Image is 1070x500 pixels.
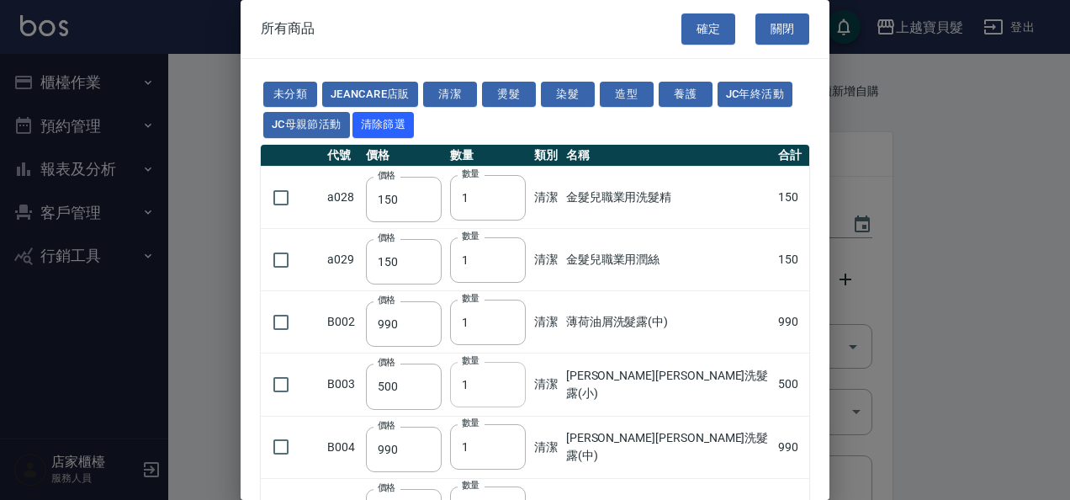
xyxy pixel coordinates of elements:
button: JC年終活動 [718,82,792,108]
button: JeanCare店販 [322,82,418,108]
label: 價格 [378,481,395,494]
span: 所有商品 [261,20,315,37]
th: 數量 [446,145,530,167]
button: JC母親節活動 [263,112,350,138]
th: 價格 [362,145,446,167]
td: B004 [323,416,362,478]
td: 清潔 [530,229,562,291]
td: a028 [323,167,362,229]
td: 清潔 [530,354,562,416]
td: 150 [774,167,809,229]
button: 燙髮 [482,82,536,108]
button: 養護 [659,82,712,108]
label: 數量 [462,354,479,367]
label: 數量 [462,292,479,305]
button: 未分類 [263,82,317,108]
label: 數量 [462,417,479,429]
td: a029 [323,229,362,291]
label: 價格 [378,294,395,306]
label: 價格 [378,356,395,369]
td: 金髮兒職業用洗髮精 [562,167,774,229]
td: B002 [323,291,362,354]
td: [PERSON_NAME][PERSON_NAME]洗髮露(小) [562,354,774,416]
th: 合計 [774,145,809,167]
td: 金髮兒職業用潤絲 [562,229,774,291]
td: 500 [774,354,809,416]
button: 清潔 [423,82,477,108]
td: 清潔 [530,167,562,229]
td: 990 [774,416,809,478]
td: 清潔 [530,291,562,354]
th: 名稱 [562,145,774,167]
label: 價格 [378,419,395,432]
button: 清除篩選 [352,112,415,138]
label: 價格 [378,169,395,182]
label: 價格 [378,231,395,244]
td: 薄荷油屑洗髮露(中) [562,291,774,354]
td: 清潔 [530,416,562,478]
td: 150 [774,229,809,291]
label: 數量 [462,230,479,242]
button: 造型 [600,82,654,108]
td: [PERSON_NAME][PERSON_NAME]洗髮露(中) [562,416,774,478]
button: 確定 [681,13,735,45]
button: 關閉 [755,13,809,45]
td: 990 [774,291,809,354]
th: 代號 [323,145,362,167]
label: 數量 [462,168,479,180]
label: 數量 [462,479,479,492]
button: 染髮 [541,82,595,108]
td: B003 [323,354,362,416]
th: 類別 [530,145,562,167]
